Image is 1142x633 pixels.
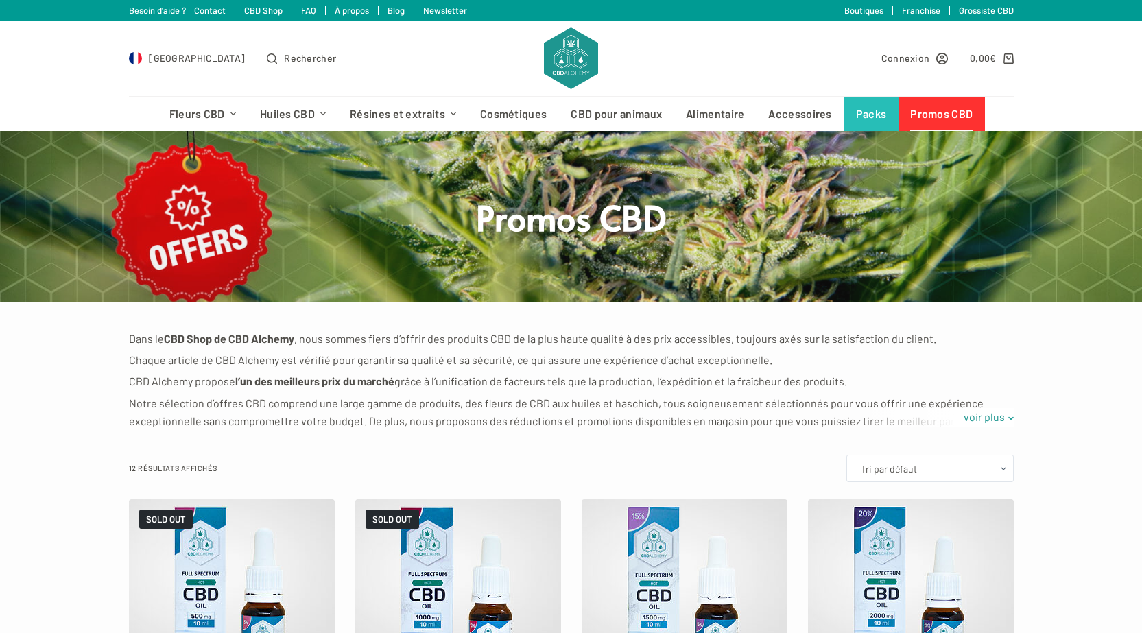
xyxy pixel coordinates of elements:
[388,5,405,16] a: Blog
[674,97,757,131] a: Alimentaire
[338,97,468,131] a: Résines et extraits
[157,97,985,131] nav: Menu d’en-tête
[544,27,597,89] img: CBD Alchemy
[314,195,829,239] h1: Promos CBD
[129,394,1014,449] p: Notre sélection d’offres CBD comprend une large gamme de produits, des fleurs de CBD aux huiles e...
[157,97,248,131] a: Fleurs CBD
[301,5,316,16] a: FAQ
[366,510,419,529] span: SOLD OUT
[129,372,1014,390] p: CBD Alchemy propose grâce à l’unification de facteurs tels que la production, l’expédition et la ...
[881,50,930,66] span: Connexion
[844,97,899,131] a: Packs
[335,5,369,16] a: À propos
[129,5,226,16] a: Besoin d'aide ? Contact
[129,462,218,475] p: 12 résultats affichés
[468,97,559,131] a: Cosmétiques
[955,408,1014,426] a: voir plus
[129,330,1014,348] p: Dans le , nous sommes fiers d’offrir des produits CBD de la plus haute qualité à des prix accessi...
[881,50,949,66] a: Connexion
[139,510,193,529] span: SOLD OUT
[284,50,336,66] span: Rechercher
[970,52,997,64] bdi: 0,00
[846,455,1014,482] select: Commande
[970,50,1013,66] a: Panier d’achat
[235,374,394,387] strong: l’un des meilleurs prix du marché
[129,50,246,66] a: Select Country
[959,5,1014,16] a: Grossiste CBD
[757,97,844,131] a: Accessoires
[244,5,283,16] a: CBD Shop
[423,5,467,16] a: Newsletter
[844,5,883,16] a: Boutiques
[149,50,245,66] span: [GEOGRAPHIC_DATA]
[899,97,985,131] a: Promos CBD
[164,332,294,345] strong: CBD Shop de CBD Alchemy
[559,97,674,131] a: CBD pour animaux
[990,52,996,64] span: €
[129,351,1014,369] p: Chaque article de CBD Alchemy est vérifié pour garantir sa qualité et sa sécurité, ce qui assure ...
[902,5,940,16] a: Franchise
[129,51,143,65] img: FR Flag
[267,50,336,66] button: Ouvrir le formulaire de recherche
[248,97,337,131] a: Huiles CBD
